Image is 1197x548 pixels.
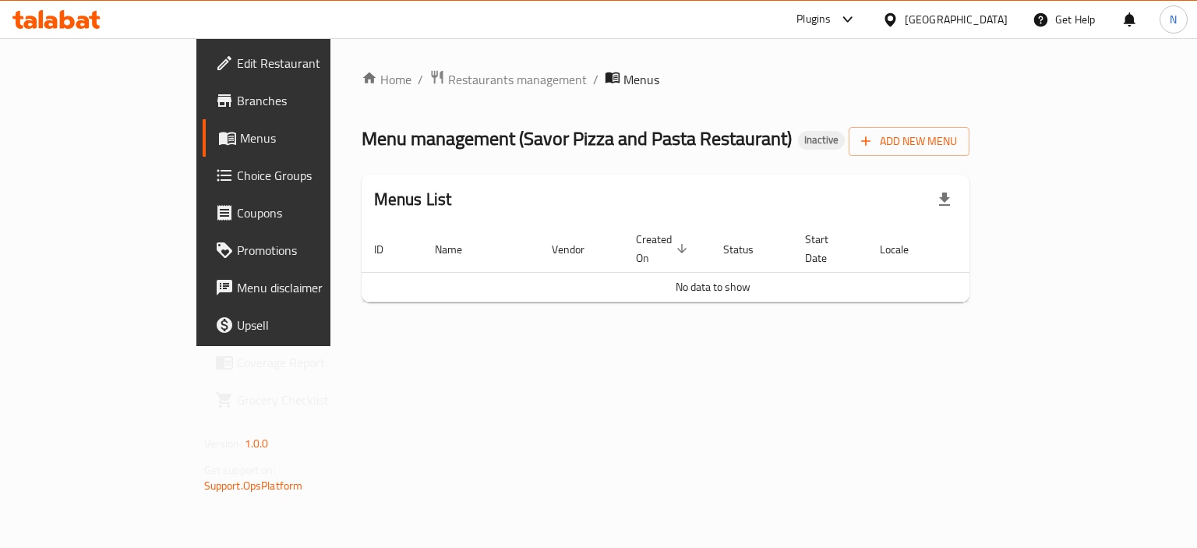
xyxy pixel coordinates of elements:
[203,306,397,344] a: Upsell
[805,230,849,267] span: Start Date
[237,91,384,110] span: Branches
[418,70,423,89] li: /
[204,476,303,496] a: Support.OpsPlatform
[636,230,692,267] span: Created On
[203,381,397,419] a: Grocery Checklist
[237,203,384,222] span: Coupons
[623,70,659,89] span: Menus
[237,391,384,409] span: Grocery Checklist
[723,240,774,259] span: Status
[203,157,397,194] a: Choice Groups
[374,188,452,211] h2: Menus List
[926,181,963,218] div: Export file
[237,241,384,260] span: Promotions
[861,132,957,151] span: Add New Menu
[593,70,598,89] li: /
[948,225,1065,273] th: Actions
[362,69,970,90] nav: breadcrumb
[1170,11,1177,28] span: N
[204,433,242,454] span: Version:
[237,316,384,334] span: Upsell
[905,11,1008,28] div: [GEOGRAPHIC_DATA]
[429,69,587,90] a: Restaurants management
[237,54,384,72] span: Edit Restaurant
[203,44,397,82] a: Edit Restaurant
[237,353,384,372] span: Coverage Report
[798,131,845,150] div: Inactive
[880,240,929,259] span: Locale
[237,278,384,297] span: Menu disclaimer
[796,10,831,29] div: Plugins
[362,225,1065,302] table: enhanced table
[203,82,397,119] a: Branches
[204,460,276,480] span: Get support on:
[435,240,482,259] span: Name
[362,121,792,156] span: Menu management ( Savor Pizza and Pasta Restaurant )
[245,433,269,454] span: 1.0.0
[240,129,384,147] span: Menus
[676,277,750,297] span: No data to show
[849,127,969,156] button: Add New Menu
[203,269,397,306] a: Menu disclaimer
[374,240,404,259] span: ID
[203,344,397,381] a: Coverage Report
[203,232,397,269] a: Promotions
[203,194,397,232] a: Coupons
[798,133,845,147] span: Inactive
[448,70,587,89] span: Restaurants management
[237,166,384,185] span: Choice Groups
[552,240,605,259] span: Vendor
[203,119,397,157] a: Menus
